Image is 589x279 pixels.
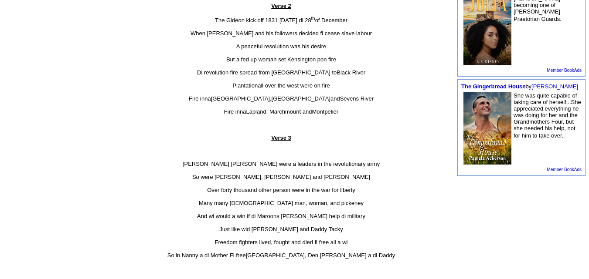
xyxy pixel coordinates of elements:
[109,213,454,226] p: And wi would a win if di Maroons [PERSON_NAME] help di military
[271,3,291,9] strong: Verse 2
[514,92,581,139] font: She was quite capable of taking care of herself...She appreciated everything he was doing for her...
[272,95,330,102] : [GEOGRAPHIC_DATA]
[109,108,454,121] p: Fire inna , Marchmount and
[547,167,582,172] a: Member BookAds
[109,200,454,213] p: Many many [DEMOGRAPHIC_DATA] man, woman, and pickeney
[361,95,374,102] : River
[232,82,258,89] : Plantation
[211,95,270,102] : [GEOGRAPHIC_DATA]
[246,252,305,259] : [GEOGRAPHIC_DATA]
[109,69,454,82] p: Di revolution fire spread from [GEOGRAPHIC_DATA] to
[461,83,578,90] font: by
[109,95,454,108] p: Fire inna , and
[109,16,454,30] p: The Gideon kick off 1831 [DATE] di 28 of December
[109,30,454,43] p: When [PERSON_NAME] and his followers decided fi cease slave labour
[109,174,454,187] p: So were [PERSON_NAME], [PERSON_NAME] and [PERSON_NAME]
[312,108,338,115] : Montpelier
[109,187,454,200] p: Over forty thousand other person were in the war for liberty
[547,68,582,73] a: Member BookAds
[311,16,315,21] sup: th
[337,69,365,76] : Black River
[246,108,266,115] : Lapland
[109,161,454,174] p: [PERSON_NAME] [PERSON_NAME] were a leaders in the revolutionary army
[109,56,454,69] p: But a fed up woman set Kensington pon fire
[531,83,578,90] a: [PERSON_NAME]
[461,83,525,90] a: The Gingerbread House
[340,95,359,102] : Sevens
[109,82,454,95] p: all over the west were on fire
[271,134,291,141] u: Verse 3
[109,226,454,239] p: Just like wid [PERSON_NAME] and Daddy Tacky
[109,252,454,265] p: So in Nanny a di Mother Fi free , Den [PERSON_NAME] a di Daddy
[463,92,511,165] img: 76681.jpg
[109,239,454,252] p: Freedom fighters lived, fought and died fi free all a wi
[109,43,454,56] p: A peaceful resolution was his desire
